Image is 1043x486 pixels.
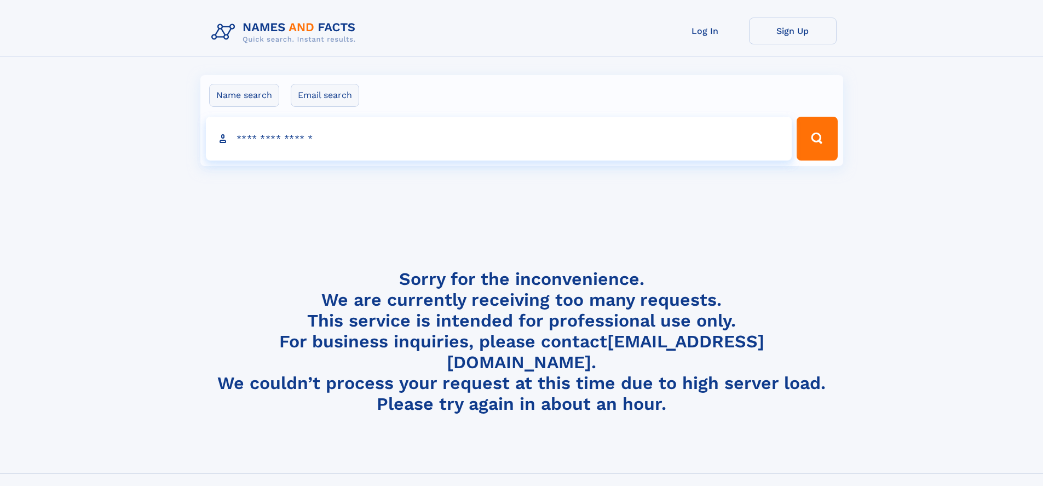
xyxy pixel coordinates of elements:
[207,18,365,47] img: Logo Names and Facts
[749,18,837,44] a: Sign Up
[661,18,749,44] a: Log In
[209,84,279,107] label: Name search
[447,331,764,373] a: [EMAIL_ADDRESS][DOMAIN_NAME]
[206,117,792,161] input: search input
[797,117,837,161] button: Search Button
[291,84,359,107] label: Email search
[207,268,837,415] h4: Sorry for the inconvenience. We are currently receiving too many requests. This service is intend...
